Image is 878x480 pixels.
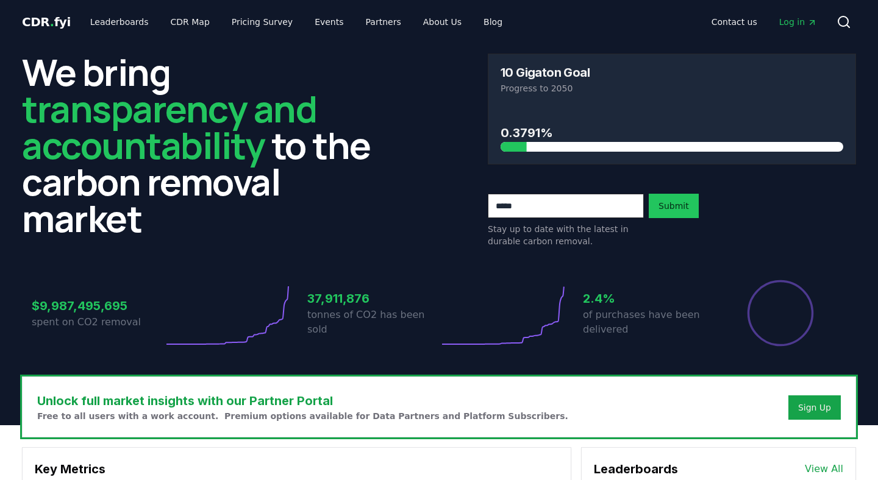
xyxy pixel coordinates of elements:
[22,15,71,29] span: CDR fyi
[413,11,471,33] a: About Us
[22,54,390,236] h2: We bring to the carbon removal market
[769,11,827,33] a: Log in
[32,315,163,330] p: spent on CO2 removal
[356,11,411,33] a: Partners
[779,16,817,28] span: Log in
[649,194,699,218] button: Submit
[798,401,831,414] a: Sign Up
[583,308,715,337] p: of purchases have been delivered
[307,308,439,337] p: tonnes of CO2 has been sold
[50,15,54,29] span: .
[222,11,302,33] a: Pricing Survey
[22,83,316,170] span: transparency and accountability
[488,223,644,247] p: Stay up to date with the latest in durable carbon removal.
[22,13,71,30] a: CDR.fyi
[37,392,568,410] h3: Unlock full market insights with our Partner Portal
[161,11,220,33] a: CDR Map
[702,11,767,33] a: Contact us
[501,66,590,79] h3: 10 Gigaton Goal
[501,124,843,142] h3: 0.3791%
[788,395,841,420] button: Sign Up
[305,11,353,33] a: Events
[32,297,163,315] h3: $9,987,495,695
[583,289,715,308] h3: 2.4%
[702,11,827,33] nav: Main
[307,289,439,308] h3: 37,911,876
[35,460,559,478] h3: Key Metrics
[805,462,843,476] a: View All
[474,11,512,33] a: Blog
[746,279,815,347] div: Percentage of sales delivered
[37,410,568,422] p: Free to all users with a work account. Premium options available for Data Partners and Platform S...
[80,11,512,33] nav: Main
[501,82,843,94] p: Progress to 2050
[80,11,159,33] a: Leaderboards
[594,460,678,478] h3: Leaderboards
